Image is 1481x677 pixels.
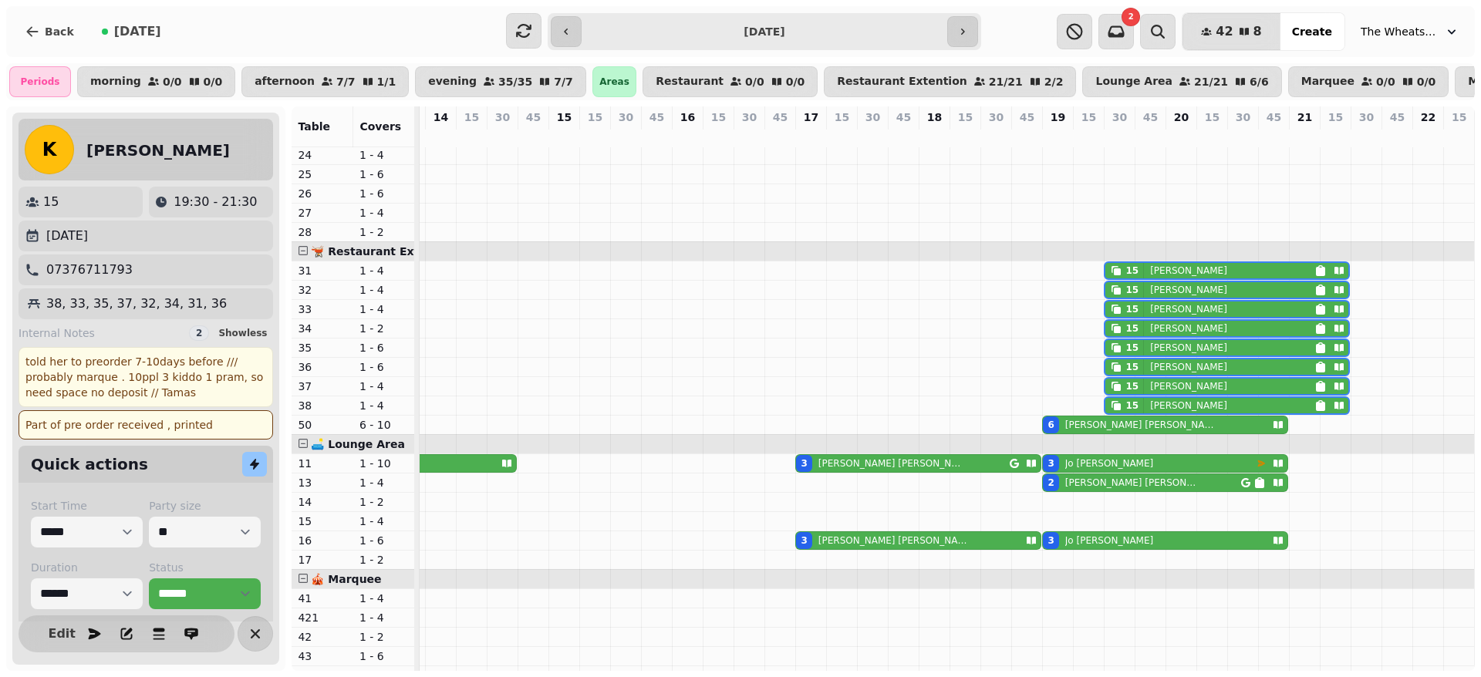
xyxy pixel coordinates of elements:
p: 6 - 10 [359,417,409,433]
p: 7 / 7 [336,76,356,87]
p: 0 [434,128,447,143]
p: 0 [1422,128,1434,143]
p: 0 [1175,128,1187,143]
p: 35 / 35 [498,76,532,87]
p: 30 [1359,109,1374,125]
p: 0 [527,128,539,143]
button: Marquee0/00/0 [1288,66,1449,97]
p: 0 [1082,128,1095,143]
button: morning0/00/0 [77,66,235,97]
p: Jo [PERSON_NAME] [1065,534,1153,547]
p: 1 - 4 [359,282,409,298]
p: 0 [866,128,879,143]
p: 45 [649,109,664,125]
div: 15 [1125,284,1139,296]
div: 15 [1125,399,1139,412]
span: [DATE] [114,25,161,38]
p: [PERSON_NAME] [PERSON_NAME] [1065,477,1198,489]
p: 15 [1205,109,1220,125]
label: Start Time [31,498,143,514]
p: 45 [1143,109,1158,125]
p: 38, 33, 35, 37, 32, 34, 31, 36 [46,295,227,313]
p: 1 - 2 [359,321,409,336]
p: 30 [619,109,633,125]
p: 30 [989,109,1004,125]
p: [PERSON_NAME] [1150,284,1227,296]
button: Restaurant Extention21/212/2 [824,66,1076,97]
div: 3 [1047,534,1054,547]
div: 3 [801,457,807,470]
p: 0 [928,128,940,143]
p: 17 [298,552,347,568]
p: morning [90,76,141,88]
div: 15 [1125,322,1139,335]
div: 15 [1125,303,1139,315]
div: Periods [9,66,71,97]
p: 15 [1328,109,1343,125]
div: told her to preorder 7-10days before /// probably marque . 10ppl 3 kiddo 1 pram, so need space no... [19,347,273,407]
p: 35 [298,340,347,355]
p: 50 [298,417,347,433]
p: 30 [865,109,880,125]
p: 1 / 1 [377,76,396,87]
span: 2 [1128,13,1134,21]
p: 15 [1081,109,1096,125]
p: 0 [1453,128,1466,143]
span: Edit [52,628,71,640]
p: 0 [558,128,570,143]
p: 15 [1452,109,1466,125]
div: 2 [189,325,209,341]
p: [PERSON_NAME] [1150,303,1227,315]
p: [PERSON_NAME] [1150,380,1227,392]
p: 0 / 0 [786,76,805,87]
p: Lounge Area [1095,76,1172,88]
p: 21 / 21 [989,76,1023,87]
p: [PERSON_NAME] [1150,342,1227,354]
div: Part of pre order received , printed [19,410,273,440]
p: 16 [680,109,695,125]
p: Restaurant Extention [837,76,967,88]
p: 21 / 21 [1194,76,1228,87]
p: 1 - 10 [359,456,409,471]
p: 0 [1206,128,1218,143]
h2: Quick actions [31,453,148,475]
p: 0 [1267,128,1280,143]
span: K [42,140,57,159]
p: 45 [1390,109,1405,125]
p: 27 [298,205,347,221]
button: afternoon7/71/1 [241,66,409,97]
span: Back [45,26,74,37]
p: 0 [1236,128,1249,143]
p: 0 [496,128,508,143]
p: 07376711793 [46,261,133,279]
div: 3 [801,534,807,547]
p: 15 [588,109,602,125]
p: 6 / 6 [1250,76,1269,87]
p: 0 [774,128,786,143]
div: 6 [1047,419,1054,431]
p: 32 [298,282,347,298]
p: [PERSON_NAME] [PERSON_NAME] [818,457,962,470]
p: 0 [1360,128,1372,143]
span: Table [298,120,330,133]
p: 15 [958,109,973,125]
p: 0 [1329,128,1341,143]
div: 3 [1047,457,1054,470]
p: 15 [835,109,849,125]
span: 🫕 Restaurant Extention [311,245,457,258]
p: 1 - 4 [359,475,409,490]
p: 43 [298,648,347,664]
p: 31 [298,263,347,278]
p: 0 / 0 [204,76,223,87]
p: 7 / 7 [554,76,573,87]
button: Restaurant0/00/0 [643,66,818,97]
p: Restaurant [656,76,724,88]
p: 1 - 4 [359,205,409,221]
p: 14 [434,109,448,125]
p: 1 - 4 [359,379,409,394]
p: 1 - 2 [359,494,409,510]
p: 1 - 4 [359,301,409,317]
p: 0 [619,128,632,143]
p: 38 [298,398,347,413]
button: evening35/357/7 [415,66,586,97]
